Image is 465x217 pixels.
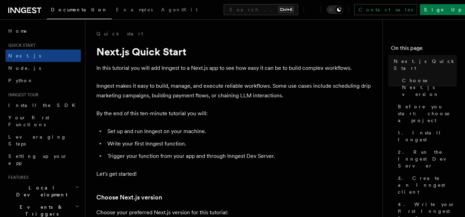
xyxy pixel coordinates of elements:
a: 3. Create an Inngest client [395,172,457,198]
a: Install the SDK [6,99,81,111]
span: Leveraging Steps [8,134,66,147]
a: Node.js [6,62,81,74]
a: Quick start [96,30,143,37]
span: Setting up your app [8,153,67,166]
a: Before you start: choose a project [395,100,457,127]
li: Trigger your function from your app and through Inngest Dev Server. [105,151,372,161]
a: 2. Run the Inngest Dev Server [395,146,457,172]
span: 3. Create an Inngest client [398,175,457,195]
li: Write your first Inngest function. [105,139,372,149]
a: Home [6,25,81,37]
span: Your first Functions [8,115,49,127]
a: Choose Next.js version [96,193,162,202]
span: Features [6,175,29,180]
a: Setting up your app [6,150,81,169]
span: 1. Install Inngest [398,129,457,143]
p: In this tutorial you will add Inngest to a Next.js app to see how easy it can be to build complex... [96,63,372,73]
kbd: Ctrl+K [278,6,294,13]
h4: On this page [391,44,457,55]
a: 1. Install Inngest [395,127,457,146]
a: Choose Next.js version [399,74,457,100]
span: Node.js [8,65,41,71]
span: Next.js Quick Start [394,58,457,72]
a: Next.js Quick Start [391,55,457,74]
span: Documentation [51,7,108,12]
span: AgentKit [161,7,198,12]
button: Search...Ctrl+K [224,4,298,15]
span: Install the SDK [8,102,80,108]
p: Let's get started! [96,169,372,179]
a: Contact sales [354,4,417,15]
h1: Next.js Quick Start [96,45,372,58]
a: AgentKit [157,2,202,19]
span: Local Development [6,184,75,198]
a: Python [6,74,81,87]
span: Home [8,28,28,34]
li: Set up and run Inngest on your machine. [105,127,372,136]
span: Before you start: choose a project [398,103,457,124]
button: Local Development [6,182,81,201]
a: Next.js [6,50,81,62]
button: Toggle dark mode [327,6,343,14]
p: Inngest makes it easy to build, manage, and execute reliable workflows. Some use cases include sc... [96,81,372,100]
span: 2. Run the Inngest Dev Server [398,149,457,169]
p: By the end of this ten-minute tutorial you will: [96,109,372,118]
a: Your first Functions [6,111,81,131]
a: Examples [112,2,157,19]
span: Choose Next.js version [402,77,457,98]
span: Next.js [8,53,41,58]
a: Documentation [47,2,112,19]
span: Inngest tour [6,92,39,98]
span: Quick start [6,43,35,48]
a: Leveraging Steps [6,131,81,150]
span: Examples [116,7,153,12]
span: Python [8,78,33,83]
